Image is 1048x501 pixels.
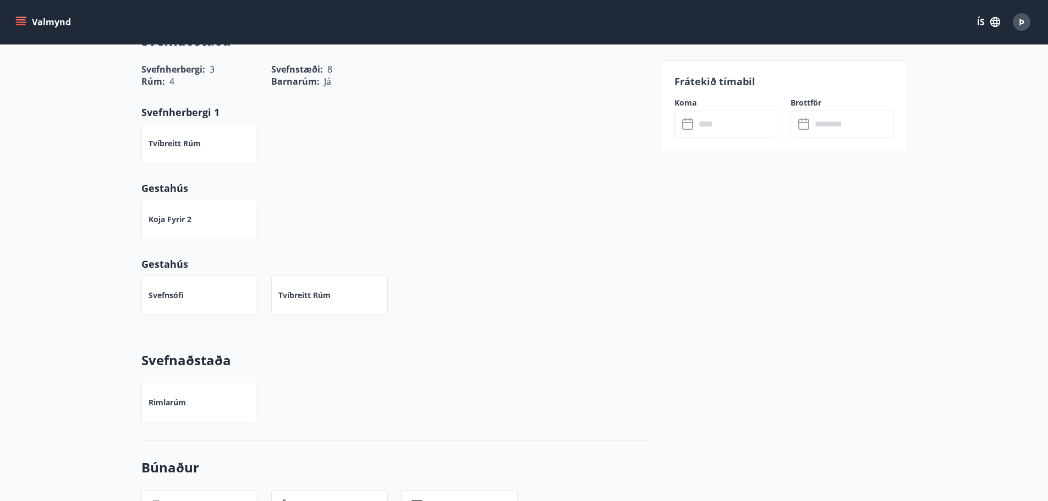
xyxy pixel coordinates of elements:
span: Já [324,75,331,87]
span: Rúm : [141,75,165,87]
span: 4 [169,75,174,87]
span: Barnarúm : [271,75,320,87]
p: Koja fyrir 2 [149,214,191,225]
button: ÍS [971,12,1006,32]
button: menu [13,12,75,32]
label: Koma [674,97,777,108]
p: Tvíbreitt rúm [278,290,331,301]
p: Gestahús [141,181,648,195]
span: Þ [1019,16,1024,28]
label: Brottför [791,97,893,108]
h3: Búnaður [141,458,648,477]
p: Tvíbreitt rúm [149,138,201,149]
p: Gestahús [141,257,648,271]
p: Svefnsófi [149,290,184,301]
h3: Svefnaðstaða [141,351,648,370]
p: Frátekið tímabil [674,74,893,89]
p: Svefnherbergi 1 [141,105,648,119]
button: Þ [1008,9,1035,35]
p: Rimlarúm [149,397,186,408]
